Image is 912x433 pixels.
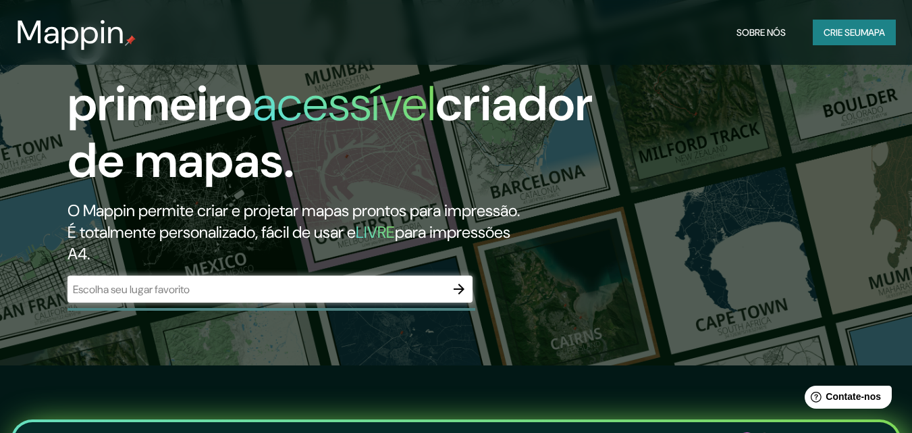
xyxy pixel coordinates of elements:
[731,20,791,45] button: Sobre nós
[68,200,520,221] font: O Mappin permite criar e projetar mapas prontos para impressão.
[125,35,136,46] img: pino de mapa
[68,282,446,297] input: Escolha seu lugar favorito
[68,72,593,192] font: criador de mapas.
[16,11,125,53] font: Mappin
[68,16,252,135] font: O primeiro
[824,26,861,39] font: Crie seu
[792,380,897,418] iframe: Iniciador de widget de ajuda
[68,222,356,243] font: É totalmente personalizado, fácil de usar e
[736,26,786,39] font: Sobre nós
[252,72,435,135] font: acessível
[813,20,896,45] button: Crie seumapa
[68,222,510,264] font: para impressões A4.
[356,222,395,243] font: LIVRE
[861,26,885,39] font: mapa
